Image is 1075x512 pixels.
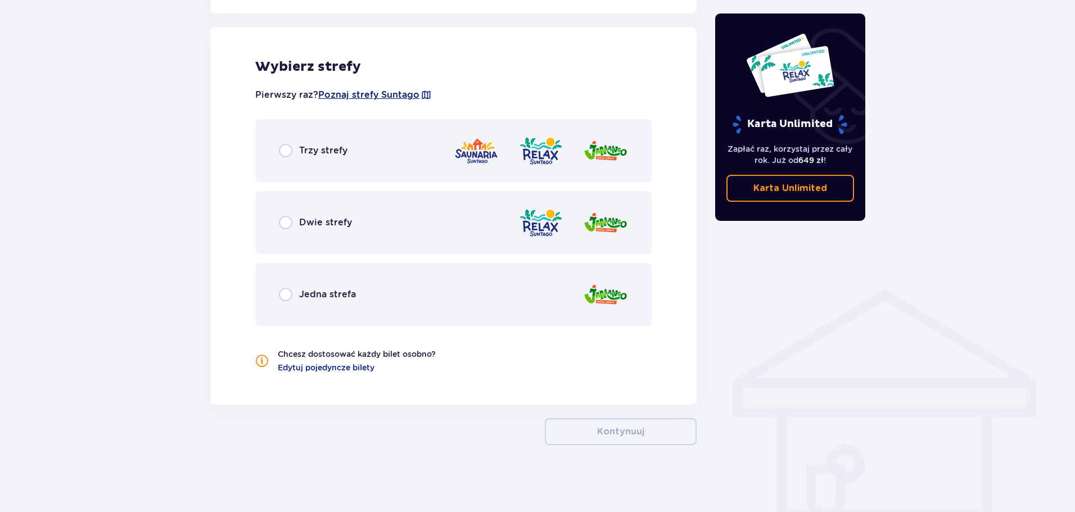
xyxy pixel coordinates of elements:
p: Karta Unlimited [753,182,827,194]
p: Pierwszy raz? [255,89,432,101]
p: Trzy strefy [299,144,347,157]
p: Chcesz dostosować każdy bilet osobno? [278,348,436,360]
span: 649 zł [798,156,824,165]
button: Kontynuuj [545,418,697,445]
p: Dwie strefy [299,216,352,229]
img: zone logo [518,135,563,167]
img: zone logo [583,207,628,239]
a: Poznaj strefy Suntago [318,89,419,101]
img: zone logo [454,135,499,167]
p: Kontynuuj [597,425,644,438]
img: zone logo [518,207,563,239]
img: zone logo [583,279,628,311]
p: Wybierz strefy [255,58,652,75]
a: Edytuj pojedyncze bilety [278,362,374,373]
p: Jedna strefa [299,288,356,301]
p: Karta Unlimited [731,115,848,134]
p: Zapłać raz, korzystaj przez cały rok. Już od ! [726,143,855,166]
img: zone logo [583,135,628,167]
a: Karta Unlimited [726,175,855,202]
